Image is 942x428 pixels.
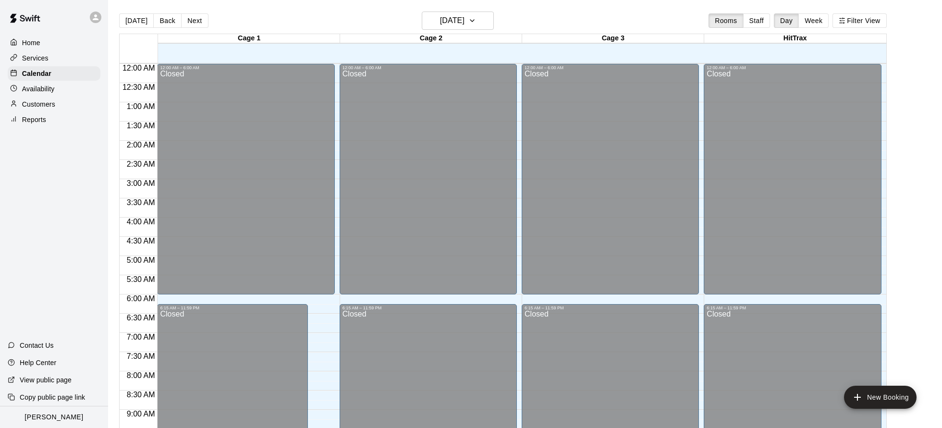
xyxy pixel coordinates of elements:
button: Filter View [832,13,886,28]
a: Customers [8,97,100,111]
p: Contact Us [20,341,54,350]
div: 6:15 AM – 11:59 PM [343,306,514,310]
a: Services [8,51,100,65]
div: Cage 1 [158,34,340,43]
p: Home [22,38,40,48]
span: 7:00 AM [124,333,158,341]
button: Day [774,13,799,28]
button: Rooms [709,13,743,28]
p: Reports [22,115,46,124]
span: 7:30 AM [124,352,158,360]
p: Calendar [22,69,51,78]
span: 1:30 AM [124,122,158,130]
div: 12:00 AM – 6:00 AM [525,65,696,70]
div: 12:00 AM – 6:00 AM [343,65,514,70]
div: HitTrax [704,34,886,43]
span: 4:00 AM [124,218,158,226]
h6: [DATE] [440,14,465,27]
div: 12:00 AM – 6:00 AM: Closed [522,64,699,294]
div: Closed [343,70,514,298]
button: Next [181,13,208,28]
span: 6:30 AM [124,314,158,322]
a: Availability [8,82,100,96]
a: Home [8,36,100,50]
div: 12:00 AM – 6:00 AM [160,65,331,70]
div: Closed [525,70,696,298]
a: Calendar [8,66,100,81]
button: Week [798,13,829,28]
div: Closed [160,70,331,298]
span: 2:30 AM [124,160,158,168]
div: 12:00 AM – 6:00 AM [707,65,878,70]
p: Availability [22,84,55,94]
button: [DATE] [422,12,494,30]
button: [DATE] [119,13,154,28]
span: 8:30 AM [124,391,158,399]
p: [PERSON_NAME] [24,412,83,422]
span: 12:30 AM [120,83,158,91]
div: 6:15 AM – 11:59 PM [525,306,696,310]
span: 3:30 AM [124,198,158,207]
div: 6:15 AM – 11:59 PM [707,306,878,310]
div: 12:00 AM – 6:00 AM: Closed [157,64,334,294]
span: 9:00 AM [124,410,158,418]
p: Customers [22,99,55,109]
button: Staff [743,13,771,28]
div: 6:15 AM – 11:59 PM [160,306,305,310]
span: 4:30 AM [124,237,158,245]
p: Help Center [20,358,56,367]
span: 8:00 AM [124,371,158,379]
span: 12:00 AM [120,64,158,72]
span: 1:00 AM [124,102,158,110]
p: Services [22,53,49,63]
p: View public page [20,375,72,385]
span: 3:00 AM [124,179,158,187]
div: 12:00 AM – 6:00 AM: Closed [704,64,881,294]
span: 6:00 AM [124,294,158,303]
span: 5:30 AM [124,275,158,283]
p: Copy public page link [20,392,85,402]
a: Reports [8,112,100,127]
div: Closed [707,70,878,298]
button: add [844,386,917,409]
div: Cage 2 [340,34,522,43]
div: 12:00 AM – 6:00 AM: Closed [340,64,517,294]
span: 2:00 AM [124,141,158,149]
button: Back [153,13,182,28]
span: 5:00 AM [124,256,158,264]
div: Cage 3 [522,34,704,43]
